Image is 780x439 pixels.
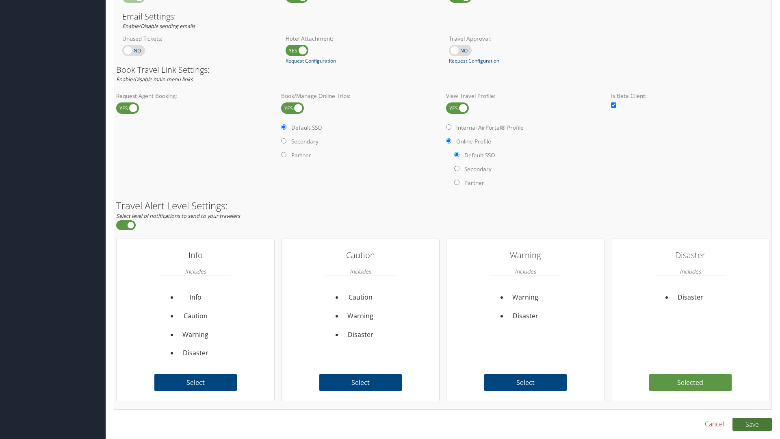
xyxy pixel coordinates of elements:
h3: Info [160,247,231,263]
em: Includes [680,263,701,279]
label: Unused Tickets: [122,35,273,43]
a: Request Configuration [286,57,336,65]
em: Includes [515,263,536,279]
li: Disaster [508,307,543,326]
label: Partner [464,179,484,187]
label: Select [154,374,237,391]
label: Travel Approval: [449,35,600,43]
li: Warning [178,326,213,344]
label: Internal AirPortal® Profile [456,124,524,132]
em: Includes [185,263,206,279]
label: Secondary [464,165,492,173]
label: Request Agent Booking: [116,92,275,100]
h3: Email Settings: [122,13,763,21]
em: Includes [350,263,371,279]
h3: Warning [490,247,561,263]
em: Enable/Disable main menu links [116,76,193,83]
li: Caution [343,288,378,307]
li: Disaster [673,288,708,307]
a: Request Configuration [449,57,499,65]
label: Online Profile [456,137,491,146]
li: Warning [508,288,543,307]
label: Select [484,374,567,391]
em: Select level of notifications to send to your travelers [116,212,240,219]
h3: Disaster [655,247,726,263]
li: Info [178,288,213,307]
label: Selected [649,374,732,391]
a: Cancel [705,419,724,429]
h3: Caution [325,247,396,263]
label: Default SSO [464,151,495,159]
li: Warning [343,307,378,326]
h3: Book Travel Link Settings: [116,66,769,74]
li: Disaster [343,326,378,344]
label: Book/Manage Online Trips: [281,92,440,100]
button: Save [732,418,772,431]
li: Disaster [178,344,213,363]
li: Caution [178,307,213,326]
label: Hotel Attachment: [286,35,437,43]
label: Secondary [291,137,318,146]
label: Select [319,374,402,391]
label: Default SSO [291,124,322,132]
em: Enable/Disable sending emails [122,22,195,30]
label: Partner [291,151,311,159]
label: Is Beta Client: [611,92,769,100]
h2: Travel Alert Level Settings: [116,201,769,211]
label: View Travel Profile: [446,92,604,100]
